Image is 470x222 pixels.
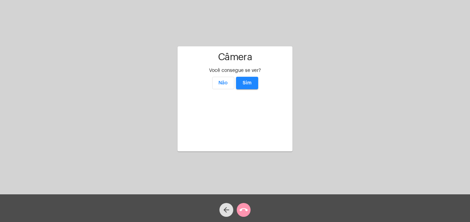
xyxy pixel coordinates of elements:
span: Sim [243,81,252,85]
mat-icon: arrow_back [222,206,231,214]
span: Não [218,81,228,85]
button: Não [212,77,234,89]
h1: Câmera [183,52,287,63]
span: Você consegue se ver? [209,68,261,73]
mat-icon: call_end [239,206,248,214]
button: Sim [236,77,258,89]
